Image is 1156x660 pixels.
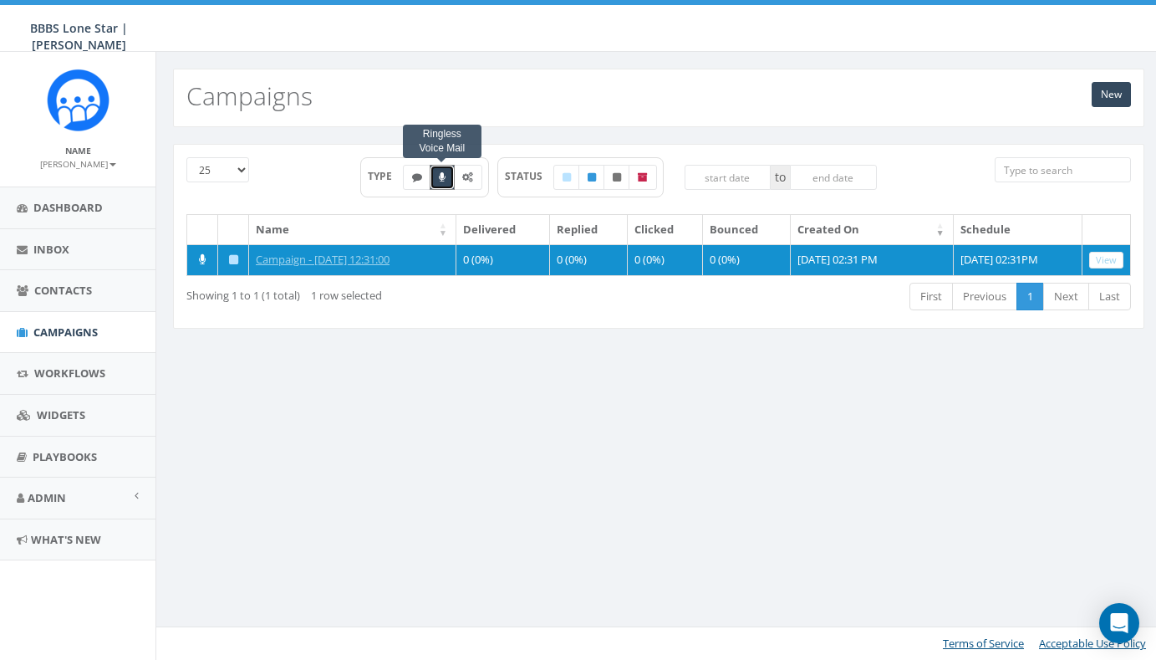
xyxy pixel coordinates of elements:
[311,288,382,303] span: 1 row selected
[954,215,1082,244] th: Schedule
[505,169,554,183] span: STATUS
[954,244,1082,276] td: [DATE] 02:31PM
[199,254,206,265] i: Ringless Voice Mail
[1092,82,1131,107] a: New
[952,283,1017,310] a: Previous
[412,172,422,182] i: Text SMS
[791,215,954,244] th: Created On: activate to sort column ascending
[1016,283,1044,310] a: 1
[1039,636,1146,651] a: Acceptable Use Policy
[628,244,703,276] td: 0 (0%)
[28,490,66,505] span: Admin
[249,215,456,244] th: Name: activate to sort column ascending
[456,244,550,276] td: 0 (0%)
[368,169,404,183] span: TYPE
[1089,252,1123,269] a: View
[629,165,657,190] label: Archived
[462,172,473,182] i: Automated Message
[703,215,791,244] th: Bounced
[588,172,596,182] i: Published
[37,407,85,422] span: Widgets
[229,254,238,265] i: Draft
[186,281,565,304] div: Showing 1 to 1 (1 total)
[34,366,105,381] span: Workflows
[47,69,109,131] img: Rally_Corp_Icon_1.png
[456,215,550,244] th: Delivered
[553,165,580,190] label: Draft
[256,252,390,267] a: Campaign - [DATE] 12:31:00
[563,172,571,182] i: Draft
[790,165,877,190] input: end date
[943,636,1024,651] a: Terms of Service
[33,325,98,340] span: Campaigns
[40,158,116,170] small: [PERSON_NAME]
[578,165,605,190] label: Published
[771,165,790,190] span: to
[791,244,954,276] td: [DATE] 02:31 PM
[40,156,116,171] a: [PERSON_NAME]
[34,283,92,298] span: Contacts
[995,157,1131,182] input: Type to search
[909,283,953,310] a: First
[33,200,103,215] span: Dashboard
[65,145,91,156] small: Name
[603,165,630,190] label: Unpublished
[403,125,481,158] div: Ringless Voice Mail
[685,165,772,190] input: start date
[439,172,446,182] i: Ringless Voice Mail
[30,20,128,53] span: BBBS Lone Star | [PERSON_NAME]
[1043,283,1089,310] a: Next
[1099,603,1139,643] div: Open Intercom Messenger
[628,215,703,244] th: Clicked
[703,244,791,276] td: 0 (0%)
[31,532,101,547] span: What's New
[33,242,69,257] span: Inbox
[550,244,628,276] td: 0 (0%)
[613,172,621,182] i: Unpublished
[33,449,97,464] span: Playbooks
[186,82,313,110] h2: Campaigns
[1088,283,1131,310] a: Last
[550,215,628,244] th: Replied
